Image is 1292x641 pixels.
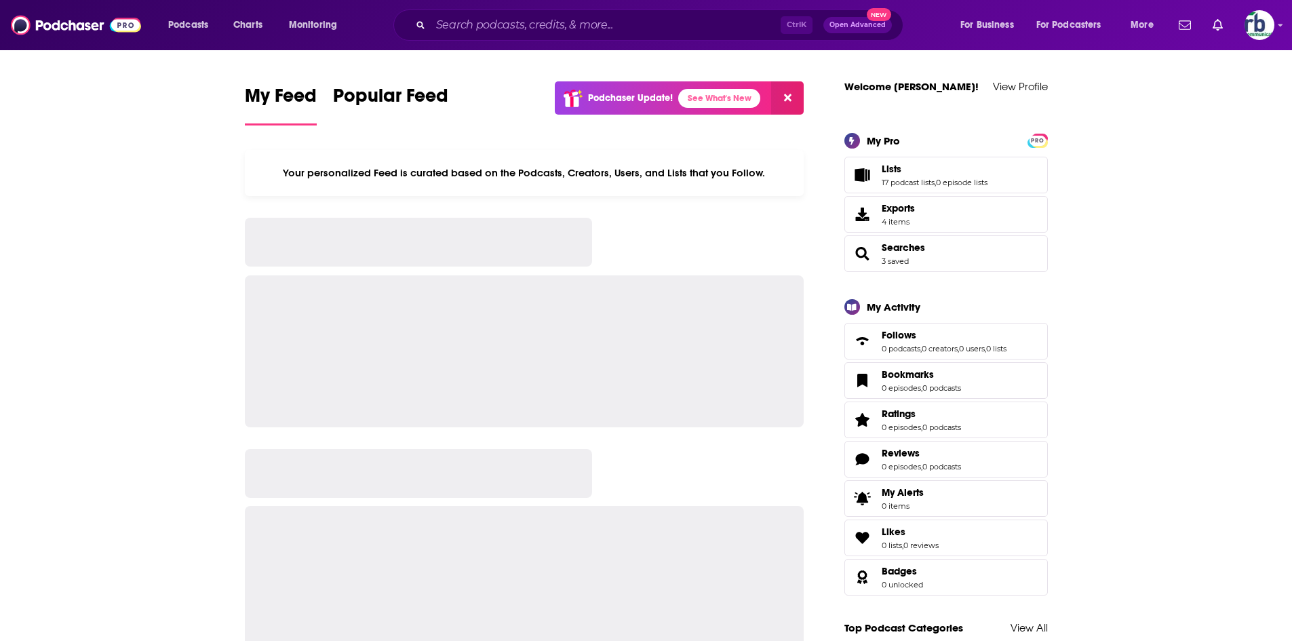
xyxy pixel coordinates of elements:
span: Ctrl K [781,16,813,34]
a: 0 podcasts [922,423,961,432]
span: Ratings [844,402,1048,438]
span: PRO [1030,136,1046,146]
a: Follows [849,332,876,351]
span: , [920,344,922,353]
span: Exports [882,202,915,214]
a: Likes [849,528,876,547]
a: 0 episodes [882,383,921,393]
a: Ratings [849,410,876,429]
span: Follows [844,323,1048,360]
span: Lists [844,157,1048,193]
span: Logged in as johannarb [1245,10,1274,40]
span: 0 items [882,501,924,511]
p: Podchaser Update! [588,92,673,104]
span: Badges [844,559,1048,596]
span: Open Advanced [829,22,886,28]
button: open menu [279,14,355,36]
a: Lists [882,163,987,175]
span: , [921,383,922,393]
button: Show profile menu [1245,10,1274,40]
a: Charts [224,14,271,36]
a: Show notifications dropdown [1173,14,1196,37]
a: Follows [882,329,1006,341]
span: , [985,344,986,353]
span: Ratings [882,408,916,420]
span: More [1131,16,1154,35]
span: Reviews [882,447,920,459]
a: 0 unlocked [882,580,923,589]
a: 0 podcasts [922,462,961,471]
a: Top Podcast Categories [844,621,963,634]
a: Bookmarks [882,368,961,381]
a: Badges [882,565,923,577]
span: My Alerts [849,489,876,508]
div: Search podcasts, credits, & more... [406,9,916,41]
span: Popular Feed [333,84,448,115]
a: View Profile [993,80,1048,93]
a: 0 episode lists [936,178,987,187]
a: Welcome [PERSON_NAME]! [844,80,979,93]
button: open menu [159,14,226,36]
span: My Feed [245,84,317,115]
img: Podchaser - Follow, Share and Rate Podcasts [11,12,141,38]
a: 0 lists [986,344,1006,353]
span: , [921,462,922,471]
a: See What's New [678,89,760,108]
img: User Profile [1245,10,1274,40]
a: 0 episodes [882,423,921,432]
a: Bookmarks [849,371,876,390]
a: 3 saved [882,256,909,266]
a: 0 users [959,344,985,353]
a: Ratings [882,408,961,420]
span: Reviews [844,441,1048,478]
a: 0 episodes [882,462,921,471]
span: Monitoring [289,16,337,35]
span: New [867,8,891,21]
a: View All [1011,621,1048,634]
span: Charts [233,16,262,35]
button: Open AdvancedNew [823,17,892,33]
span: , [935,178,936,187]
a: Show notifications dropdown [1207,14,1228,37]
button: open menu [1121,14,1171,36]
a: Exports [844,196,1048,233]
span: Likes [844,520,1048,556]
div: My Activity [867,300,920,313]
span: Searches [844,235,1048,272]
span: Follows [882,329,916,341]
span: For Podcasters [1036,16,1101,35]
a: 0 lists [882,541,902,550]
a: Searches [882,241,925,254]
div: Your personalized Feed is curated based on the Podcasts, Creators, Users, and Lists that you Follow. [245,150,804,196]
span: For Business [960,16,1014,35]
input: Search podcasts, credits, & more... [431,14,781,36]
span: Badges [882,565,917,577]
span: Likes [882,526,905,538]
a: Reviews [882,447,961,459]
span: Lists [882,163,901,175]
span: , [921,423,922,432]
span: Exports [849,205,876,224]
span: My Alerts [882,486,924,499]
a: 17 podcast lists [882,178,935,187]
span: , [958,344,959,353]
a: My Feed [245,84,317,125]
a: PRO [1030,134,1046,144]
span: , [902,541,903,550]
button: open menu [951,14,1031,36]
button: open menu [1027,14,1121,36]
span: 4 items [882,217,915,227]
a: Popular Feed [333,84,448,125]
span: Bookmarks [844,362,1048,399]
a: 0 podcasts [922,383,961,393]
span: Bookmarks [882,368,934,381]
a: Likes [882,526,939,538]
a: My Alerts [844,480,1048,517]
a: 0 reviews [903,541,939,550]
a: Searches [849,244,876,263]
span: Podcasts [168,16,208,35]
a: 0 podcasts [882,344,920,353]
